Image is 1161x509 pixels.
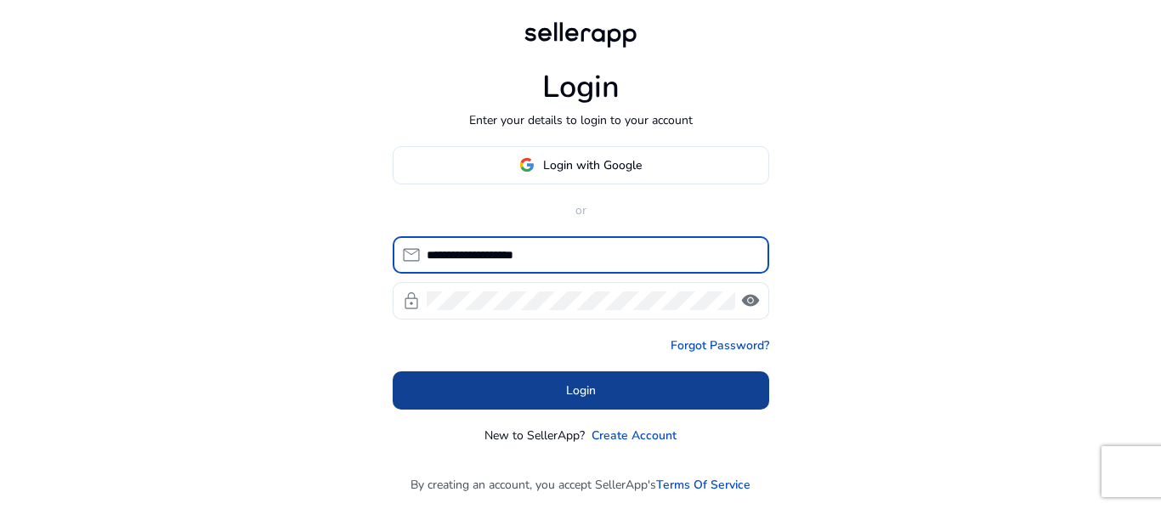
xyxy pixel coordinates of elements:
[519,157,535,172] img: google-logo.svg
[671,337,769,354] a: Forgot Password?
[393,146,769,184] button: Login with Google
[469,111,693,129] p: Enter your details to login to your account
[542,69,620,105] h1: Login
[401,245,422,265] span: mail
[393,201,769,219] p: or
[543,156,642,174] span: Login with Google
[566,382,596,399] span: Login
[592,427,677,444] a: Create Account
[401,291,422,311] span: lock
[393,371,769,410] button: Login
[656,476,750,494] a: Terms Of Service
[484,427,585,444] p: New to SellerApp?
[740,291,761,311] span: visibility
